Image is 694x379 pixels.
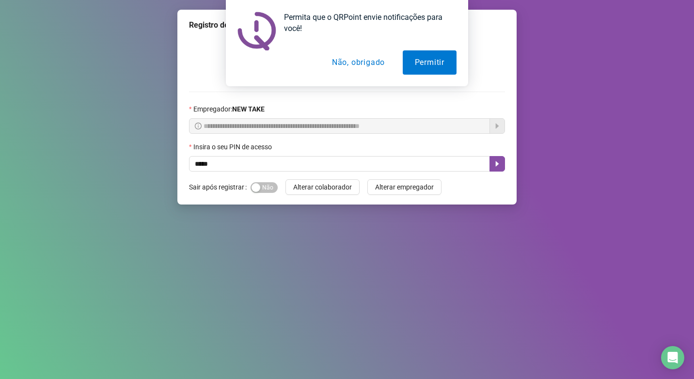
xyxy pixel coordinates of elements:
[189,179,251,195] label: Sair após registrar
[232,105,265,113] strong: NEW TAKE
[320,50,397,75] button: Não, obrigado
[493,160,501,168] span: caret-right
[193,104,265,114] span: Empregador :
[403,50,457,75] button: Permitir
[276,12,457,34] div: Permita que o QRPoint envie notificações para você!
[375,182,434,192] span: Alterar empregador
[661,346,684,369] div: Open Intercom Messenger
[237,12,276,50] img: notification icon
[285,179,360,195] button: Alterar colaborador
[293,182,352,192] span: Alterar colaborador
[367,179,442,195] button: Alterar empregador
[189,142,278,152] label: Insira o seu PIN de acesso
[195,123,202,129] span: info-circle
